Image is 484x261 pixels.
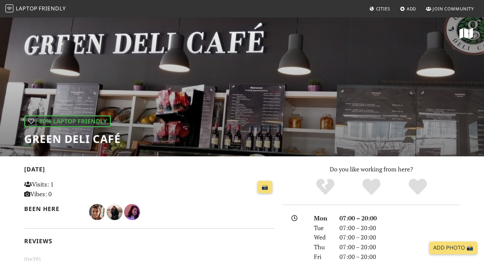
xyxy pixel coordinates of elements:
div: Wed [310,232,335,242]
div: Definitely! [395,178,441,196]
h1: Green Deli Café [24,133,121,145]
p: Do you like working from here? [283,164,460,174]
div: 07:00 – 20:00 [335,232,464,242]
a: Join Community [423,3,477,15]
h2: Reviews [24,238,275,245]
p: Visits: 1 Vibes: 0 [24,179,103,199]
div: 07:00 – 20:00 [335,213,464,223]
h2: Been here [24,205,81,212]
div: | 80% Laptop Friendly [24,115,111,127]
div: No [302,178,349,196]
span: Join Community [433,6,474,12]
a: Add Photo 📸 [429,242,477,254]
img: LaptopFriendly [5,4,13,12]
a: Add [397,3,419,15]
img: 1637-leti.jpg [89,204,105,220]
span: Add [407,6,416,12]
h2: [DATE] [24,166,275,175]
span: Friendly [39,5,66,12]
div: Tue [310,223,335,233]
a: LaptopFriendly LaptopFriendly [5,3,66,15]
div: Thu [310,242,335,252]
a: 📸 [257,181,272,194]
span: Cities [376,6,390,12]
span: Yanislava Aleksandrova [124,207,140,215]
img: 1383-leticia.jpg [107,204,123,220]
div: Yes [348,178,395,196]
div: 07:00 – 20:00 [335,223,464,233]
span: Leti Ramalho [89,207,107,215]
a: Cities [367,3,393,15]
span: Letícia Ramalho [107,207,124,215]
img: 1200-yanislava.jpg [124,204,140,220]
span: Laptop [16,5,38,12]
div: 07:00 – 20:00 [335,242,464,252]
div: Mon [310,213,335,223]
